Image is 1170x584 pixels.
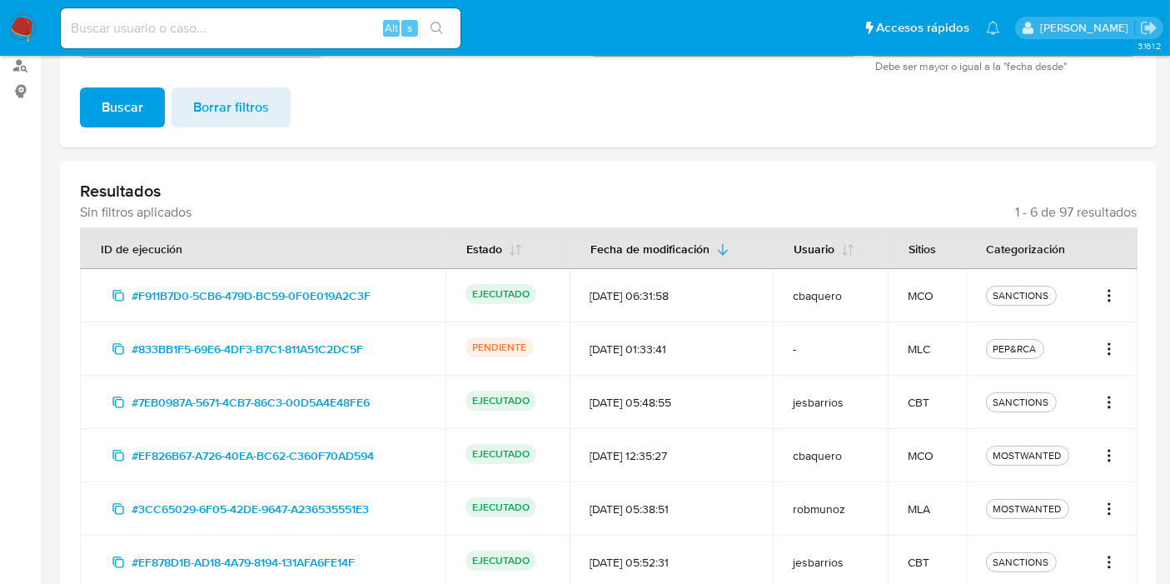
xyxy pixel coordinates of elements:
span: 3.161.2 [1138,39,1162,52]
p: igor.oliveirabrito@mercadolibre.com [1040,20,1134,36]
button: search-icon [420,17,454,40]
a: Notificaciones [986,21,1000,35]
input: Buscar usuario o caso... [61,17,461,39]
span: Accesos rápidos [876,19,969,37]
span: s [407,20,412,36]
span: Alt [385,20,398,36]
a: Salir [1140,19,1158,37]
